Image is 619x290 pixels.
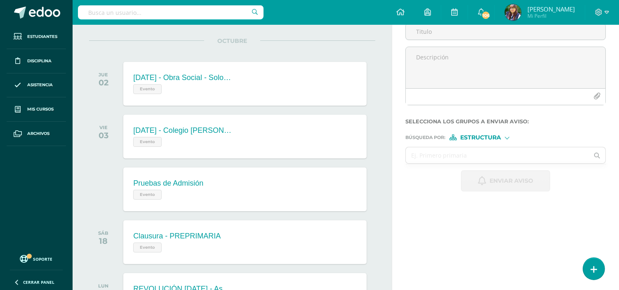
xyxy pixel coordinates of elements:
span: Evento [133,84,162,94]
span: OCTUBRE [204,37,260,45]
span: 106 [481,11,490,20]
span: Enviar aviso [490,171,533,191]
div: [DATE] - Obra Social - Solo asiste SECUNDARIA. [133,73,232,82]
div: Pruebas de Admisión [133,179,203,188]
button: Enviar aviso [461,170,550,191]
span: Disciplina [27,58,52,64]
img: d02f7b5d7dd3d7b9e4d2ee7bbdbba8a0.png [505,4,521,21]
a: Asistencia [7,73,66,98]
a: Soporte [10,253,63,264]
input: Busca un usuario... [78,5,264,19]
div: VIE [99,125,108,130]
span: Estudiantes [27,33,57,40]
span: Evento [133,243,162,252]
a: Estudiantes [7,25,66,49]
div: Clausura - PREPRIMARIA [133,232,221,240]
a: Archivos [7,122,66,146]
span: [PERSON_NAME] [527,5,575,13]
label: Selecciona los grupos a enviar aviso : [405,118,606,125]
div: LUN [98,283,108,289]
div: 03 [99,130,108,140]
div: 18 [98,236,108,246]
span: Mis cursos [27,106,54,113]
div: [object Object] [450,134,511,140]
a: Disciplina [7,49,66,73]
div: JUE [99,72,108,78]
div: [DATE] - Colegio [PERSON_NAME] [133,126,232,135]
a: Mis cursos [7,97,66,122]
span: Evento [133,137,162,147]
span: Mi Perfil [527,12,575,19]
div: 02 [99,78,108,87]
span: Estructura [460,135,501,140]
input: Ej. Primero primaria [406,147,589,163]
span: Evento [133,190,162,200]
div: SÁB [98,230,108,236]
span: Archivos [27,130,49,137]
span: Asistencia [27,82,53,88]
input: Titulo [406,24,605,40]
span: Búsqueda por : [405,135,445,140]
span: Cerrar panel [23,279,54,285]
span: Soporte [33,256,53,262]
